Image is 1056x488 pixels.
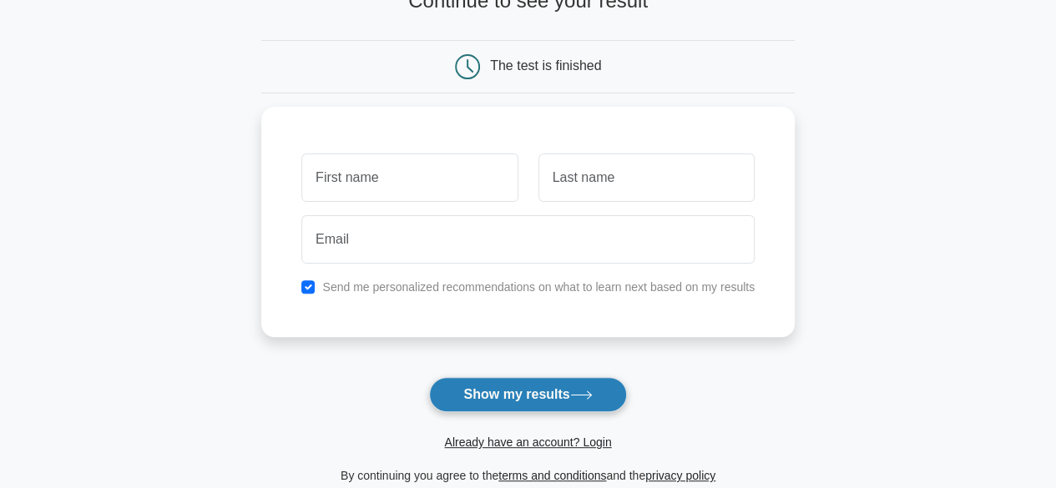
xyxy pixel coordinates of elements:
[301,215,755,264] input: Email
[301,153,518,202] input: First name
[322,280,755,294] label: Send me personalized recommendations on what to learn next based on my results
[444,435,611,449] a: Already have an account? Login
[645,469,715,482] a: privacy policy
[429,377,626,412] button: Show my results
[490,58,601,73] div: The test is finished
[538,153,755,202] input: Last name
[498,469,606,482] a: terms and conditions
[251,465,805,485] div: By continuing you agree to the and the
